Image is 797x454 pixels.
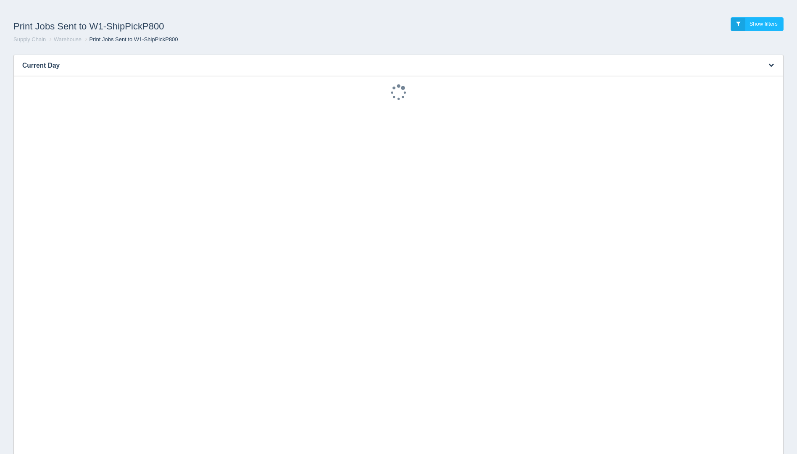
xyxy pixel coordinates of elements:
[750,21,778,27] span: Show filters
[731,17,784,31] a: Show filters
[13,36,46,42] a: Supply Chain
[54,36,82,42] a: Warehouse
[13,17,399,36] h1: Print Jobs Sent to W1-ShipPickP800
[14,55,758,76] h3: Current Day
[83,36,178,44] li: Print Jobs Sent to W1-ShipPickP800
